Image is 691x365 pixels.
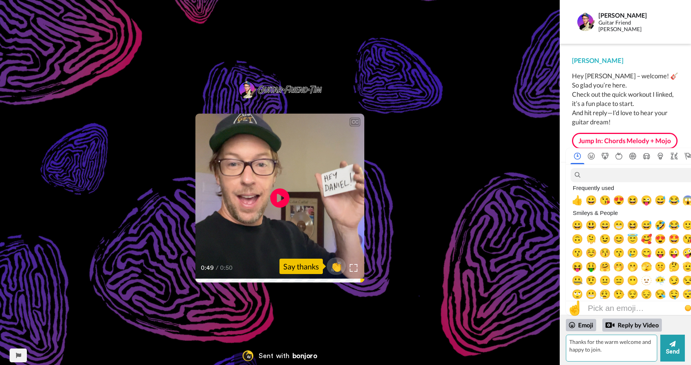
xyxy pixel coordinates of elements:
div: CC [350,118,360,126]
div: [PERSON_NAME] [598,12,670,19]
textarea: Thanks for the warm welcome and happy to join. [566,335,657,362]
div: [PERSON_NAME] [572,56,679,65]
img: 4168c7b9-a503-4c5a-8793-033c06aa830e [238,81,322,99]
div: Say thanks [279,259,323,274]
button: 👏 [327,258,346,275]
button: Send [660,335,685,362]
a: Bonjoro LogoSent withbonjoro [234,347,326,365]
span: / [216,263,218,273]
a: Jump In: Chords Melody + Mojo [572,133,678,149]
div: Hey [PERSON_NAME] – welcome! 🎸 So glad you’re here. Check out the quick workout I linked, it’s a ... [572,71,679,127]
span: 0:50 [220,263,233,273]
div: Reply by Video [602,319,662,332]
span: 0:49 [201,263,214,273]
div: Guitar Friend [PERSON_NAME] [598,20,670,33]
span: 👏 [327,260,346,273]
div: Emoji [566,319,596,331]
div: Reply by Video [605,320,615,330]
div: Sent with [259,352,289,359]
img: Bonjoro Logo [243,350,253,361]
img: Full screen [350,264,357,272]
img: Profile Image [576,13,595,31]
div: bonjoro [293,352,317,359]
